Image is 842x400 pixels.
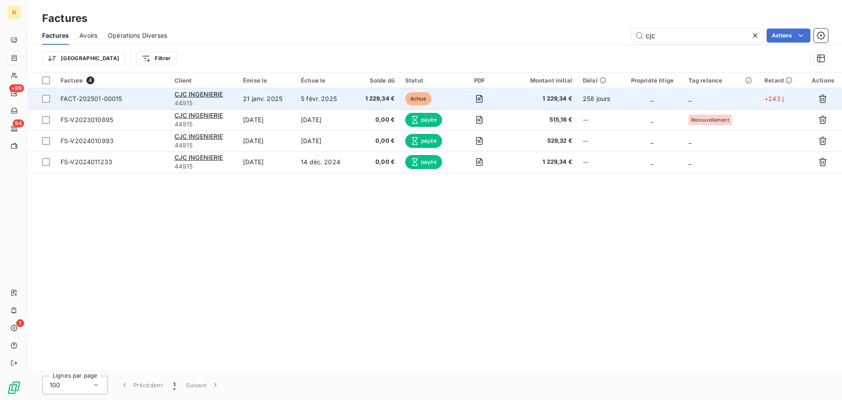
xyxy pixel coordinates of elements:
td: 21 janv. 2025 [238,88,296,109]
div: SI [7,5,21,19]
span: 1 [16,319,24,327]
span: 100 [50,381,60,389]
span: payée [405,134,442,148]
span: +99 [9,84,24,92]
td: [DATE] [296,109,353,130]
span: Facture [61,77,83,84]
span: 1 229,34 € [359,94,395,103]
span: CJC INGENIERIE [175,154,223,161]
span: 529,32 € [510,137,572,145]
span: CJC INGENIERIE [175,90,223,98]
span: 1 229,34 € [510,94,572,103]
div: Délai [583,77,616,84]
div: Client [175,77,233,84]
div: Émise le [243,77,290,84]
div: PDF [460,77,499,84]
button: [GEOGRAPHIC_DATA] [42,51,125,65]
h3: Factures [42,11,87,26]
button: 1 [168,376,181,394]
td: -- [578,130,621,151]
span: CJC INGENIERIE [175,112,223,119]
span: 515,16 € [510,115,572,124]
span: _ [651,116,653,123]
span: 44915 [175,120,233,129]
span: _ [651,158,653,166]
span: +243 j [764,95,784,102]
div: Échue le [301,77,348,84]
div: Retard [764,77,799,84]
td: 258 jours [578,88,621,109]
span: FS-V2023010895 [61,116,113,123]
span: 0,00 € [359,158,395,166]
td: 5 févr. 2025 [296,88,353,109]
img: Logo LeanPay [7,381,21,395]
span: _ [689,158,691,166]
div: Montant initial [510,77,572,84]
div: Solde dû [359,77,395,84]
iframe: Intercom live chat [812,370,833,391]
input: Rechercher [631,29,763,43]
span: 94 [13,119,24,127]
td: [DATE] [238,109,296,130]
td: [DATE] [296,130,353,151]
span: 4 [86,76,94,84]
span: FS-V2024011233 [61,158,112,166]
span: 0,00 € [359,115,395,124]
span: Opérations Diverses [108,31,167,40]
td: [DATE] [238,130,296,151]
button: Filtrer [136,51,176,65]
td: [DATE] [238,151,296,173]
span: FS-V2024010993 [61,137,114,144]
div: Tag relance [689,77,754,84]
span: 44915 [175,99,233,108]
span: 1 229,34 € [510,158,572,166]
span: Renouvellement [691,117,729,123]
span: _ [689,95,691,102]
span: 44915 [175,141,233,150]
span: 44915 [175,162,233,171]
td: 14 déc. 2024 [296,151,353,173]
button: Actions [767,29,810,43]
td: -- [578,109,621,130]
button: Précédent [115,376,168,394]
span: 1 [173,381,175,389]
span: _ [651,137,653,144]
span: échue [405,92,432,105]
span: FACT-202501-00015 [61,95,122,102]
span: _ [689,137,691,144]
span: payée [405,155,442,169]
span: CJC INGENIERIE [175,133,223,140]
div: Actions [809,77,837,84]
button: Suivant [181,376,225,394]
td: -- [578,151,621,173]
span: _ [651,95,653,102]
span: Factures [42,31,69,40]
div: Propriété litige [627,77,678,84]
span: payée [405,113,442,127]
div: Statut [405,77,450,84]
span: 0,00 € [359,137,395,145]
span: Avoirs [79,31,97,40]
